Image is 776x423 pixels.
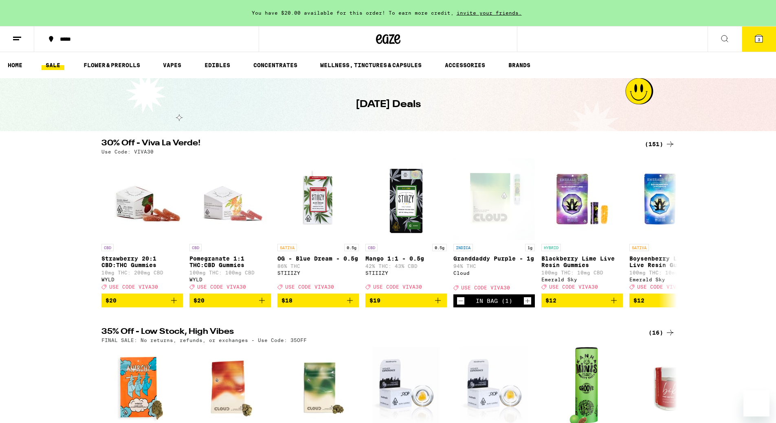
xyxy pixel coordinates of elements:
[525,244,535,251] p: 1g
[365,244,378,251] p: CBD
[453,244,473,251] p: INDICA
[549,284,598,289] span: USE CODE VIVA30
[109,284,158,289] span: USE CODE VIVA30
[637,284,686,289] span: USE CODE VIVA30
[197,284,246,289] span: USE CODE VIVA30
[189,255,271,268] p: Pomegranate 1:1 THC:CBD Gummies
[42,60,64,70] a: SALE
[189,270,271,275] p: 100mg THC: 100mg CBD
[453,263,535,269] p: 94% THC
[504,60,534,70] a: BRANDS
[189,294,271,307] button: Add to bag
[189,277,271,282] div: WYLD
[277,158,359,240] img: STIIIZY - OG - Blue Dream - 0.5g
[189,244,202,251] p: CBD
[629,277,711,282] div: Emerald Sky
[541,294,623,307] button: Add to bag
[541,158,623,294] a: Open page for Blackberry Lime Live Resin Gummies from Emerald Sky
[365,263,447,269] p: 42% THC: 43% CBD
[743,390,769,416] iframe: Button to launch messaging window
[101,294,183,307] button: Add to bag
[101,328,635,338] h2: 35% Off - Low Stock, High Vibes
[101,158,183,240] img: WYLD - Strawberry 20:1 CBD:THC Gummies
[79,60,144,70] a: FLOWER & PREROLLS
[101,255,183,268] p: Strawberry 20:1 CBD:THC Gummies
[541,158,623,240] img: Emerald Sky - Blackberry Lime Live Resin Gummies
[541,270,623,275] p: 100mg THC: 10mg CBD
[365,270,447,276] div: STIIIZY
[629,244,649,251] p: SATIVA
[277,244,297,251] p: SATIVA
[277,294,359,307] button: Add to bag
[461,285,510,290] span: USE CODE VIVA30
[441,60,489,70] a: ACCESSORIES
[365,294,447,307] button: Add to bag
[523,297,532,305] button: Increment
[545,297,556,304] span: $12
[277,158,359,294] a: Open page for OG - Blue Dream - 0.5g from STIIIZY
[106,297,117,304] span: $20
[101,139,635,149] h2: 30% Off - Viva La Verde!
[277,255,359,262] p: OG - Blue Dream - 0.5g
[189,158,271,240] img: WYLD - Pomegranate 1:1 THC:CBD Gummies
[281,297,292,304] span: $18
[648,328,675,338] a: (16)
[4,60,26,70] a: HOME
[365,158,447,240] img: STIIIZY - Mango 1:1 - 0.5g
[200,60,234,70] a: EDIBLES
[629,255,711,268] p: Boysenberry Lemonade Live Resin Gummies
[249,60,301,70] a: CONCENTRATES
[629,270,711,275] p: 100mg THC: 10mg CBD
[159,60,185,70] a: VAPES
[454,10,525,15] span: invite your friends.
[316,60,426,70] a: WELLNESS, TINCTURES & CAPSULES
[369,297,380,304] span: $19
[476,298,512,304] div: In Bag (1)
[101,244,114,251] p: CBD
[457,297,465,305] button: Decrement
[285,284,334,289] span: USE CODE VIVA30
[365,255,447,262] p: Mango 1:1 - 0.5g
[101,277,183,282] div: WYLD
[541,244,561,251] p: HYBRID
[541,255,623,268] p: Blackberry Lime Live Resin Gummies
[629,158,711,294] a: Open page for Boysenberry Lemonade Live Resin Gummies from Emerald Sky
[277,263,359,269] p: 86% THC
[373,284,422,289] span: USE CODE VIVA30
[101,158,183,294] a: Open page for Strawberry 20:1 CBD:THC Gummies from WYLD
[189,158,271,294] a: Open page for Pomegranate 1:1 THC:CBD Gummies from WYLD
[453,255,535,262] p: Granddaddy Purple - 1g
[101,149,154,154] p: Use Code: VIVA30
[629,294,711,307] button: Add to bag
[633,297,644,304] span: $12
[629,158,711,240] img: Emerald Sky - Boysenberry Lemonade Live Resin Gummies
[277,270,359,276] div: STIIIZY
[344,244,359,251] p: 0.5g
[432,244,447,251] p: 0.5g
[101,270,183,275] p: 10mg THC: 200mg CBD
[453,158,535,294] a: Open page for Granddaddy Purple - 1g from Cloud
[356,98,421,112] h1: [DATE] Deals
[193,297,204,304] span: $20
[541,277,623,282] div: Emerald Sky
[453,270,535,276] div: Cloud
[365,158,447,294] a: Open page for Mango 1:1 - 0.5g from STIIIZY
[101,338,307,343] p: FINAL SALE: No returns, refunds, or exchanges - Use Code: 35OFF
[252,10,454,15] span: You have $20.00 available for this order! To earn more credit,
